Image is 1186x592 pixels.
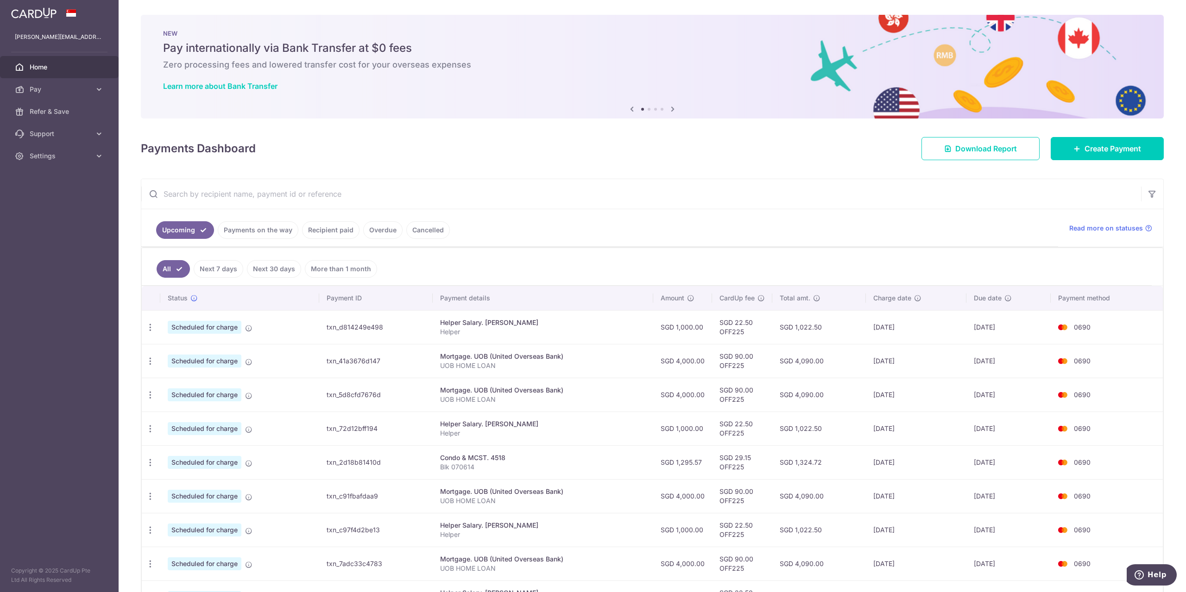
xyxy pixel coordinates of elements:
span: Total amt. [780,293,810,303]
span: Charge date [873,293,911,303]
td: [DATE] [966,547,1051,580]
td: SGD 4,000.00 [653,378,712,411]
span: Scheduled for charge [168,422,241,435]
td: SGD 4,090.00 [772,378,866,411]
td: SGD 1,000.00 [653,411,712,445]
td: SGD 90.00 OFF225 [712,344,772,378]
td: [DATE] [966,411,1051,445]
span: Due date [974,293,1002,303]
td: SGD 4,000.00 [653,479,712,513]
p: UOB HOME LOAN [440,395,645,404]
a: Upcoming [156,221,214,239]
td: [DATE] [966,479,1051,513]
p: UOB HOME LOAN [440,496,645,505]
a: Cancelled [406,221,450,239]
span: CardUp fee [719,293,755,303]
span: Refer & Save [30,107,91,116]
td: [DATE] [866,310,966,344]
td: SGD 1,022.50 [772,411,866,445]
span: 0690 [1074,357,1091,365]
a: Learn more about Bank Transfer [163,81,278,91]
img: Bank Card [1054,423,1072,434]
div: Condo & MCST. 4518 [440,453,645,462]
span: Status [168,293,188,303]
a: Create Payment [1051,137,1164,160]
span: Support [30,129,91,138]
td: [DATE] [866,513,966,547]
h5: Pay internationally via Bank Transfer at $0 fees [163,41,1142,56]
td: [DATE] [866,344,966,378]
span: Scheduled for charge [168,490,241,503]
span: Amount [661,293,684,303]
td: SGD 90.00 OFF225 [712,378,772,411]
td: txn_72d12bff194 [319,411,433,445]
img: CardUp [11,7,57,19]
td: SGD 1,022.50 [772,310,866,344]
img: Bank Card [1054,558,1072,569]
td: SGD 1,324.72 [772,445,866,479]
th: Payment ID [319,286,433,310]
p: Helper [440,530,645,539]
img: Bank Card [1054,389,1072,400]
span: Scheduled for charge [168,321,241,334]
span: 0690 [1074,526,1091,534]
a: Next 30 days [247,260,301,278]
div: Mortgage. UOB (United Overseas Bank) [440,555,645,564]
div: Helper Salary. [PERSON_NAME] [440,521,645,530]
span: Scheduled for charge [168,456,241,469]
p: UOB HOME LOAN [440,564,645,573]
a: Overdue [363,221,403,239]
span: Create Payment [1085,143,1141,154]
a: More than 1 month [305,260,377,278]
span: 0690 [1074,391,1091,399]
span: 0690 [1074,424,1091,432]
td: txn_d814249e498 [319,310,433,344]
td: SGD 1,000.00 [653,310,712,344]
td: [DATE] [966,310,1051,344]
span: Home [30,62,91,72]
img: Bank Card [1054,322,1072,333]
td: SGD 1,295.57 [653,445,712,479]
div: Mortgage. UOB (United Overseas Bank) [440,487,645,496]
td: [DATE] [966,445,1051,479]
p: UOB HOME LOAN [440,361,645,370]
input: Search by recipient name, payment id or reference [141,179,1141,209]
div: Helper Salary. [PERSON_NAME] [440,318,645,327]
a: Recipient paid [302,221,360,239]
p: NEW [163,30,1142,37]
td: [DATE] [966,513,1051,547]
td: SGD 4,000.00 [653,547,712,580]
div: Mortgage. UOB (United Overseas Bank) [440,386,645,395]
span: Download Report [955,143,1017,154]
span: 0690 [1074,560,1091,567]
th: Payment method [1051,286,1163,310]
h6: Zero processing fees and lowered transfer cost for your overseas expenses [163,59,1142,70]
span: Scheduled for charge [168,388,241,401]
td: txn_5d8cfd7676d [319,378,433,411]
span: Scheduled for charge [168,355,241,368]
a: Download Report [921,137,1040,160]
span: 0690 [1074,458,1091,466]
span: Scheduled for charge [168,523,241,536]
iframe: Opens a widget where you can find more information [1127,564,1177,587]
p: [PERSON_NAME][EMAIL_ADDRESS][DOMAIN_NAME] [15,32,104,42]
td: SGD 22.50 OFF225 [712,310,772,344]
a: Read more on statuses [1069,224,1152,233]
td: SGD 4,090.00 [772,479,866,513]
td: [DATE] [966,344,1051,378]
span: 0690 [1074,323,1091,331]
td: SGD 90.00 OFF225 [712,479,772,513]
span: Scheduled for charge [168,557,241,570]
img: Bank transfer banner [141,15,1164,118]
td: SGD 29.15 OFF225 [712,445,772,479]
span: Pay [30,85,91,94]
td: [DATE] [866,411,966,445]
td: SGD 22.50 OFF225 [712,513,772,547]
td: SGD 4,090.00 [772,547,866,580]
td: SGD 1,000.00 [653,513,712,547]
td: SGD 1,022.50 [772,513,866,547]
td: txn_7adc33c4783 [319,547,433,580]
div: Helper Salary. [PERSON_NAME] [440,419,645,429]
td: SGD 4,090.00 [772,344,866,378]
